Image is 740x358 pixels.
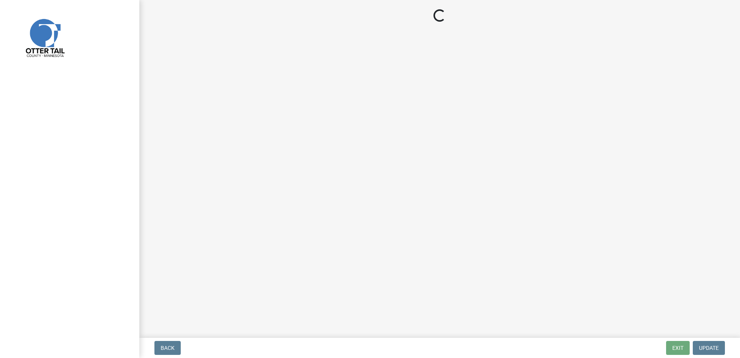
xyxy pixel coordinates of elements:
[15,8,74,66] img: Otter Tail County, Minnesota
[693,341,725,355] button: Update
[666,341,690,355] button: Exit
[699,345,719,351] span: Update
[161,345,175,351] span: Back
[154,341,181,355] button: Back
